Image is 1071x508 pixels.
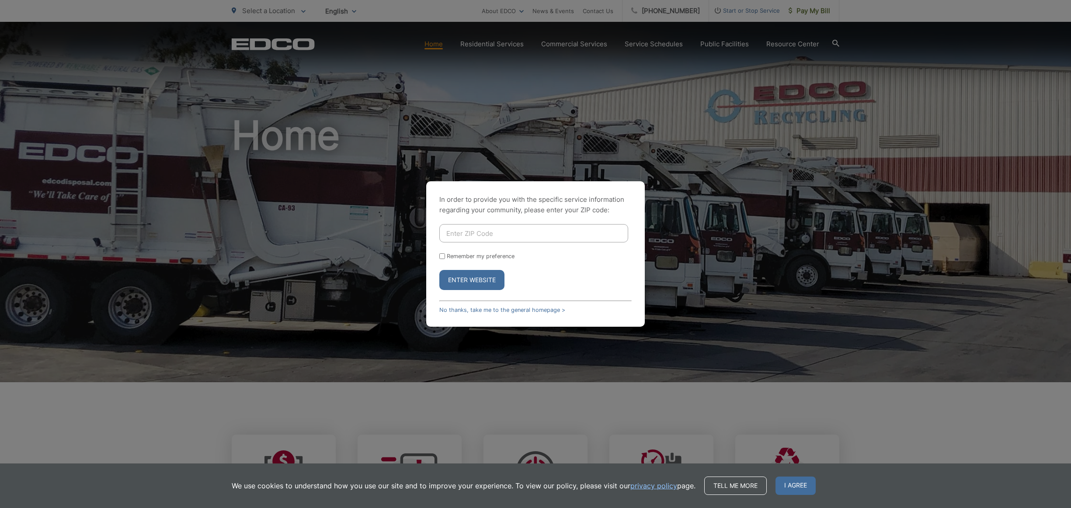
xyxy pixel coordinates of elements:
[439,270,504,290] button: Enter Website
[439,307,565,313] a: No thanks, take me to the general homepage >
[447,253,515,259] label: Remember my preference
[775,477,816,495] span: I agree
[630,480,677,491] a: privacy policy
[232,480,695,491] p: We use cookies to understand how you use our site and to improve your experience. To view our pol...
[439,194,632,215] p: In order to provide you with the specific service information regarding your community, please en...
[704,477,767,495] a: Tell me more
[439,224,628,242] input: Enter ZIP Code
